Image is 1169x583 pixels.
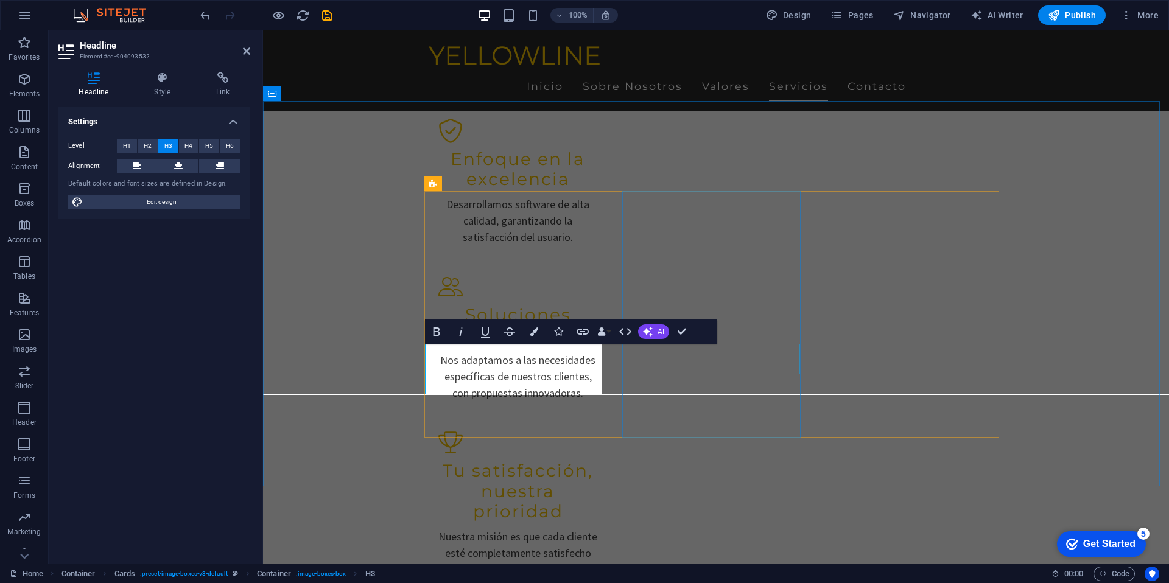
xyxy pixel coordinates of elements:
button: AI [638,324,669,339]
h6: Session time [1051,567,1084,581]
button: Navigator [888,5,956,25]
span: Publish [1048,9,1096,21]
p: Marketing [7,527,41,537]
img: Editor Logo [70,8,161,23]
p: Forms [13,490,35,500]
button: H1 [117,139,137,153]
h6: 100% [569,8,588,23]
p: Content [11,162,38,172]
button: H6 [220,139,240,153]
label: Level [68,139,117,153]
button: Italic (⌘I) [449,319,472,344]
button: Design [761,5,816,25]
p: Accordion [7,235,41,245]
span: H3 [164,139,172,153]
button: Publish [1038,5,1106,25]
i: Undo: Delete elements (Ctrl+Z) [198,9,212,23]
span: 00 00 [1064,567,1083,581]
span: Edit design [86,195,237,209]
div: Get Started 5 items remaining, 0% complete [10,6,99,32]
i: Save (Ctrl+S) [320,9,334,23]
span: AI Writer [971,9,1023,21]
p: Features [10,308,39,318]
p: Columns [9,125,40,135]
span: : [1073,569,1075,578]
p: Boxes [15,198,35,208]
button: H5 [199,139,219,153]
p: Favorites [9,52,40,62]
p: Footer [13,454,35,464]
i: On resize automatically adjust zoom level to fit chosen device. [600,10,611,21]
button: Strikethrough [498,319,521,344]
div: Design (Ctrl+Alt+Y) [761,5,816,25]
p: Tables [13,271,35,281]
button: Pages [826,5,878,25]
button: H2 [138,139,158,153]
button: Colors [522,319,546,344]
i: Reload page [296,9,310,23]
span: AI [658,328,664,335]
span: H2 [144,139,152,153]
span: . preset-image-boxes-v3-default [140,567,228,581]
h3: Element #ed-904093532 [80,51,226,62]
button: Underline (⌘U) [474,319,497,344]
button: AI Writer [966,5,1028,25]
button: 100% [550,8,594,23]
button: Icons [547,319,570,344]
span: Click to select. Double-click to edit [61,567,96,581]
label: Alignment [68,159,117,173]
button: H3 [158,139,178,153]
span: More [1120,9,1159,21]
span: Click to select. Double-click to edit [257,567,291,581]
p: Header [12,417,37,427]
button: Bold (⌘B) [425,319,448,344]
button: Edit design [68,195,240,209]
nav: breadcrumb [61,567,375,581]
button: H4 [179,139,199,153]
h4: Link [196,72,250,97]
span: H1 [123,139,131,153]
h4: Settings [58,107,250,129]
button: Data Bindings [595,319,613,344]
button: Usercentrics [1145,567,1159,581]
button: Confirm (⌘+⏎) [670,319,693,344]
button: HTML [614,319,637,344]
span: H5 [205,139,213,153]
button: save [320,8,334,23]
i: This element is a customizable preset [233,570,238,577]
p: Images [12,344,37,354]
h4: Style [134,72,196,97]
span: Navigator [893,9,951,21]
span: H4 [184,139,192,153]
button: Code [1094,567,1135,581]
button: Click here to leave preview mode and continue editing [271,8,286,23]
p: Elements [9,89,40,99]
span: Pages [830,9,873,21]
button: reload [295,8,310,23]
button: More [1115,5,1164,25]
p: Slider [15,381,34,391]
div: Get Started [36,13,88,24]
span: . image-boxes-box [296,567,346,581]
span: Click to select. Double-click to edit [365,567,375,581]
button: undo [198,8,212,23]
div: Default colors and font sizes are defined in Design. [68,179,240,189]
button: Link [571,319,594,344]
span: Code [1099,567,1129,581]
div: 5 [90,2,102,15]
span: H6 [226,139,234,153]
h4: Headline [58,72,134,97]
h2: Headline [80,40,250,51]
span: Click to select. Double-click to edit [114,567,135,581]
a: Click to cancel selection. Double-click to open Pages [10,567,43,581]
span: Design [766,9,812,21]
